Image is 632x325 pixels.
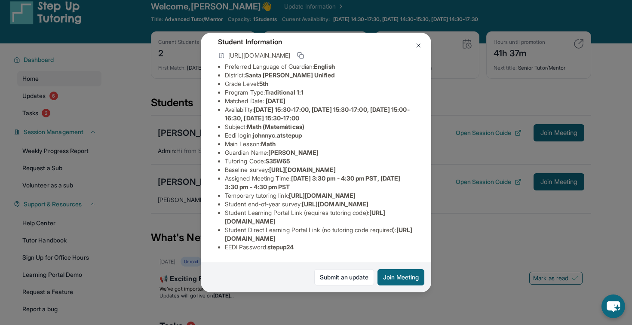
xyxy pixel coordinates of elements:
span: Math [261,140,276,147]
span: Traditional 1:1 [265,89,304,96]
li: Tutoring Code : [225,157,414,166]
span: [URL][DOMAIN_NAME] [302,200,368,208]
li: Student Direct Learning Portal Link (no tutoring code required) : [225,226,414,243]
span: johnnyc.atstepup [253,132,302,139]
span: [DATE] [266,97,285,104]
a: Submit an update [314,269,374,285]
span: S35W65 [265,157,290,165]
li: Temporary tutoring link : [225,191,414,200]
span: [DATE] 15:30-17:00, [DATE] 15:30-17:00, [DATE] 15:00-16:30, [DATE] 15:30-17:00 [225,106,410,122]
li: Program Type: [225,88,414,97]
button: Join Meeting [377,269,424,285]
li: Student Learning Portal Link (requires tutoring code) : [225,208,414,226]
span: Math (Matemáticas) [247,123,304,130]
img: Close Icon [415,42,422,49]
span: [URL][DOMAIN_NAME] [269,166,336,173]
span: [PERSON_NAME] [268,149,319,156]
li: Baseline survey : [225,166,414,174]
li: Eedi login : [225,131,414,140]
span: 5th [259,80,268,87]
li: Student end-of-year survey : [225,200,414,208]
li: Guardian Name : [225,148,414,157]
button: chat-button [601,294,625,318]
li: Assigned Meeting Time : [225,174,414,191]
li: Subject : [225,123,414,131]
li: EEDI Password : [225,243,414,251]
h4: Student Information [218,37,414,47]
span: English [314,63,335,70]
span: Santa [PERSON_NAME] Unified [245,71,335,79]
li: Grade Level: [225,80,414,88]
li: Preferred Language of Guardian: [225,62,414,71]
span: [URL][DOMAIN_NAME] [228,51,290,60]
span: [URL][DOMAIN_NAME] [289,192,356,199]
li: Main Lesson : [225,140,414,148]
button: Copy link [295,50,306,61]
li: Availability: [225,105,414,123]
li: District: [225,71,414,80]
span: [DATE] 3:30 pm - 4:30 pm PST, [DATE] 3:30 pm - 4:30 pm PST [225,175,400,190]
li: Matched Date: [225,97,414,105]
span: stepup24 [267,243,294,251]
